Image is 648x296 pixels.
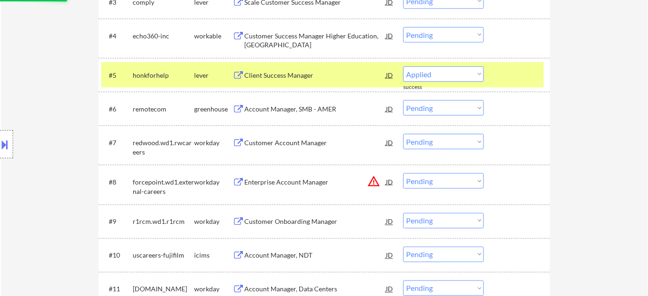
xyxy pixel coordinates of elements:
div: Account Manager, SMB - AMER [244,104,386,114]
div: Customer Account Manager [244,138,386,148]
div: [DOMAIN_NAME] [133,285,194,294]
div: Account Manager, NDT [244,251,386,260]
div: JD [385,213,394,230]
div: JD [385,100,394,117]
div: workday [194,217,233,227]
div: Client Success Manager [244,71,386,80]
div: Enterprise Account Manager [244,178,386,187]
div: icims [194,251,233,260]
div: Customer Onboarding Manager [244,217,386,227]
div: success [403,83,441,91]
div: JD [385,134,394,151]
div: JD [385,67,394,83]
div: workable [194,31,233,41]
div: lever [194,71,233,80]
div: uscareers-fujifilm [133,251,194,260]
div: JD [385,27,394,44]
button: warning_amber [367,175,380,188]
div: greenhouse [194,104,233,114]
div: Customer Success Manager Higher Education, [GEOGRAPHIC_DATA] [244,31,386,50]
div: workday [194,178,233,187]
div: Account Manager, Data Centers [244,285,386,294]
div: workday [194,138,233,148]
div: #11 [109,285,125,294]
div: workday [194,285,233,294]
div: echo360-inc [133,31,194,41]
div: JD [385,247,394,264]
div: JD [385,173,394,190]
div: #4 [109,31,125,41]
div: #10 [109,251,125,260]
